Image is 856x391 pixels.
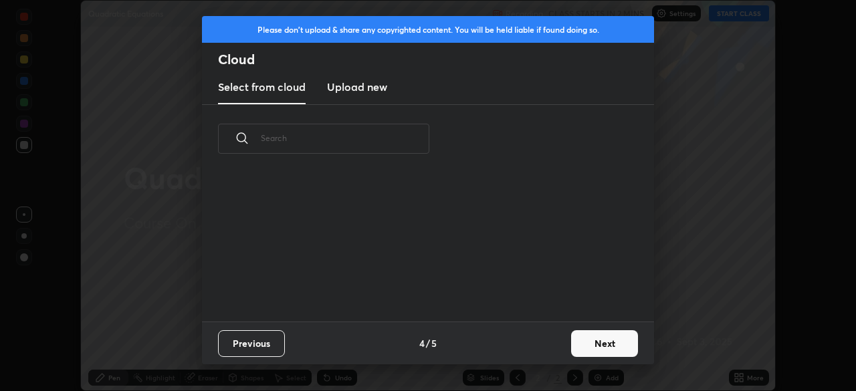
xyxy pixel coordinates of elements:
div: Please don't upload & share any copyrighted content. You will be held liable if found doing so. [202,16,654,43]
h3: Upload new [327,79,387,95]
h4: 4 [419,336,425,350]
input: Search [261,110,429,166]
button: Next [571,330,638,357]
h3: Select from cloud [218,79,306,95]
h2: Cloud [218,51,654,68]
h4: 5 [431,336,437,350]
h4: / [426,336,430,350]
button: Previous [218,330,285,357]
